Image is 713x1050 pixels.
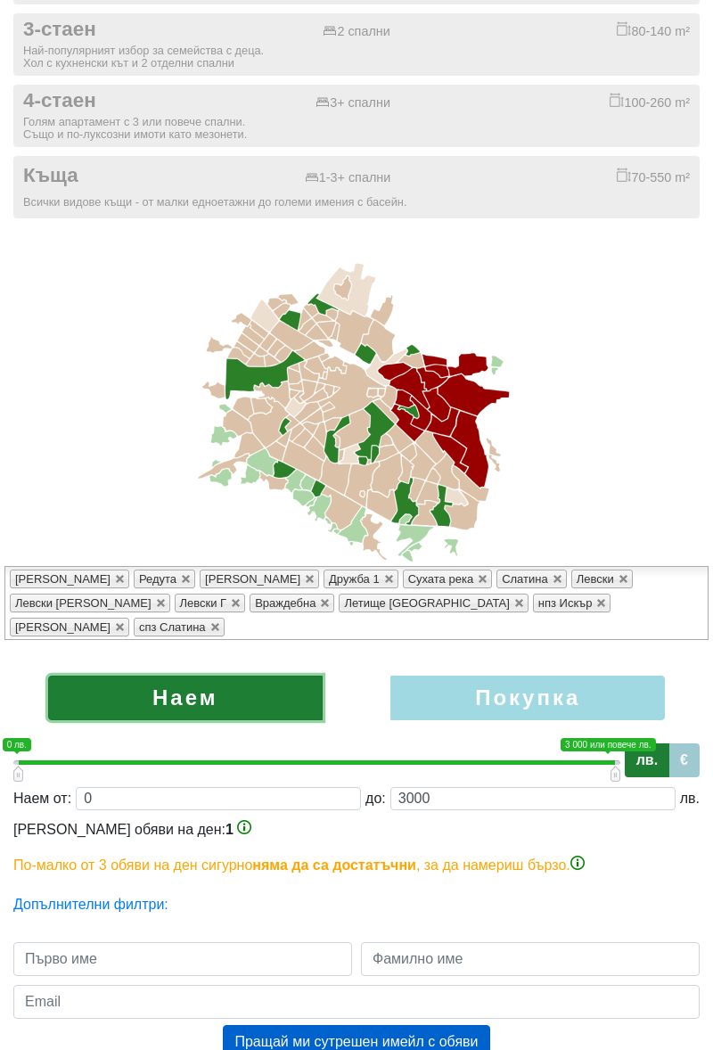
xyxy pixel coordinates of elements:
[23,116,690,141] div: Голям апартамент с 3 или повече спални. Също и по-луксозни имоти като мезонети.
[15,572,111,586] span: [PERSON_NAME]
[305,170,391,185] div: 1-3+ спални
[3,738,31,751] span: 0 лв.
[13,85,700,147] button: 4-стаен 3+ спални 100-260 m² Голям апартамент с 3 или повече спални.Също и по-луксозни имоти като...
[344,596,509,610] span: Летище [GEOGRAPHIC_DATA]
[180,596,227,610] span: Левски Г
[561,738,655,751] span: 3 000 или повече лв.
[23,18,96,42] span: 3-стаен
[390,676,665,720] label: Покупка
[13,985,700,1019] input: Email
[13,819,700,876] div: [PERSON_NAME] обяви на ден:
[617,168,690,185] div: 70-550 m²
[323,24,389,39] div: 2 спални
[408,572,474,586] span: Сухата река
[13,788,71,809] div: Наем от:
[23,89,96,113] span: 4-стаен
[13,942,352,976] input: Първо име
[502,572,548,586] span: Слатина
[139,620,206,634] span: спз Слатина
[15,620,111,634] span: [PERSON_NAME]
[23,196,690,209] div: Всички видове къщи - от малки едноетажни до големи имения с басейн.
[316,95,390,111] div: 3+ спални
[538,596,593,610] span: нпз Искър
[361,942,700,976] input: Фамилно име
[13,897,168,912] a: Допълнителни филтри:
[13,855,700,876] p: По-малко от 3 обяви на ден сигурно , за да намериш бързо.
[680,788,700,809] div: лв.
[570,856,585,870] img: info-3.png
[13,156,700,218] button: Къща 1-3+ спални 70-550 m² Всички видове къщи - от малки едноетажни до големи имения с басейн.
[139,572,176,586] span: Редута
[625,743,669,777] label: лв.
[23,45,690,70] div: Най-популярният избор за семейства с деца. Хол с кухненски кът и 2 отделни спални
[577,572,614,586] span: Левски
[329,572,380,586] span: Дружба 1
[15,596,152,610] span: Левски [PERSON_NAME]
[237,820,251,834] img: info-3.png
[23,164,78,188] span: Къща
[252,857,416,873] b: няма да са достатъчни
[610,93,690,111] div: 100-260 m²
[205,572,300,586] span: [PERSON_NAME]
[13,13,700,76] button: 3-стаен 2 спални 80-140 m² Най-популярният избор за семейства с деца.Хол с кухненски кът и 2 отде...
[617,21,690,39] div: 80-140 m²
[48,676,323,720] label: Наем
[225,822,234,837] span: 1
[255,596,316,610] span: Враждебна
[365,788,386,809] div: до:
[668,743,700,777] label: €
